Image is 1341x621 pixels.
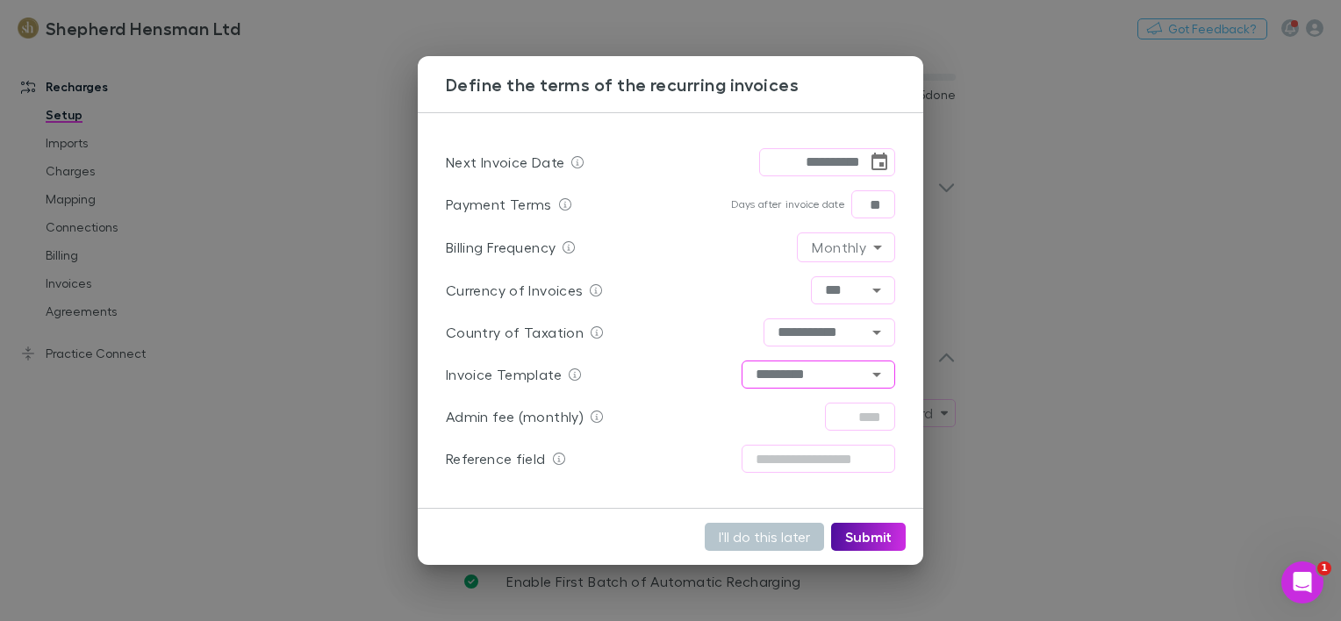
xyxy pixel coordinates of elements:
p: Invoice Template [446,364,562,385]
p: Payment Terms [446,194,552,215]
p: Next Invoice Date [446,152,564,173]
button: I'll do this later [705,523,824,551]
h3: Define the terms of the recurring invoices [446,74,923,95]
p: Billing Frequency [446,237,556,258]
p: Reference field [446,448,546,469]
p: Currency of Invoices [446,280,583,301]
span: 1 [1317,561,1331,575]
button: Submit [831,523,906,551]
button: Choose date, selected date is Sep 1, 2025 [867,150,892,175]
p: Admin fee (monthly) [446,406,584,427]
iframe: Intercom live chat [1281,561,1323,603]
div: Monthly [798,233,894,261]
button: Open [864,362,889,387]
p: Days after invoice date [731,197,844,211]
button: Open [864,320,889,345]
p: Country of Taxation [446,322,584,343]
button: Open [864,278,889,303]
